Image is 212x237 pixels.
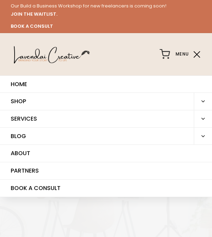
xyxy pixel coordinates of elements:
[11,22,53,31] a: BOOK A CONSULT
[11,2,166,9] span: Our Build a Business Workshop for new freelancers is coming soon!
[176,51,201,58] button: Menu
[11,10,57,19] a: JOIN THE WAITLIST.
[176,51,189,58] span: Menu
[11,42,91,67] img: lavendai creative logo. feather pen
